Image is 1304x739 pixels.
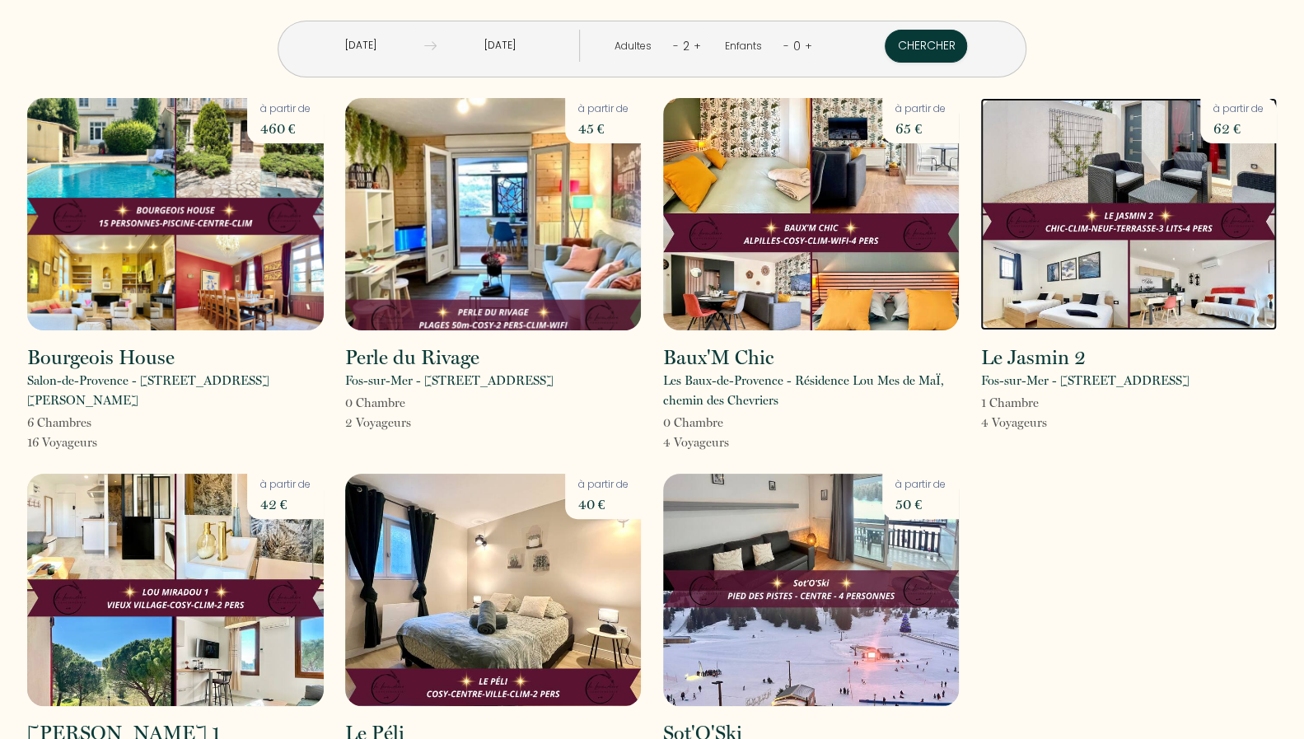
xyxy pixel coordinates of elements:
[27,474,324,706] img: rental-image
[663,474,960,706] img: rental-image
[679,33,694,59] div: 2
[789,33,805,59] div: 0
[663,433,729,452] p: 4 Voyageur
[724,435,729,450] span: s
[437,30,563,62] input: Départ
[980,393,1046,413] p: 1 Chambre
[725,39,768,54] div: Enfants
[345,371,554,391] p: Fos-sur-Mer - [STREET_ADDRESS]
[895,101,946,117] p: à partir de
[663,98,960,330] img: rental-image
[27,413,97,433] p: 6 Chambre
[614,39,657,54] div: Adultes
[1041,415,1046,430] span: s
[578,493,629,516] p: 40 €
[345,474,642,706] img: rental-image
[663,413,729,433] p: 0 Chambre
[895,117,946,140] p: 65 €
[1213,117,1264,140] p: 62 €
[578,117,629,140] p: 45 €
[345,393,411,413] p: 0 Chambre
[578,101,629,117] p: à partir de
[345,348,479,367] h2: Perle du Rivage
[663,371,960,410] p: Les Baux-de-Provence - Résidence Lou Mes de MaÏ, chemin des Chevriers
[663,348,774,367] h2: Baux'M Chic
[86,415,91,430] span: s
[424,40,437,52] img: guests
[783,38,789,54] a: -
[260,101,311,117] p: à partir de
[980,371,1189,391] p: Fos-sur-Mer - [STREET_ADDRESS]
[27,433,97,452] p: 16 Voyageur
[260,493,311,516] p: 42 €
[885,30,967,63] button: Chercher
[673,38,679,54] a: -
[1213,101,1264,117] p: à partir de
[980,98,1277,330] img: rental-image
[406,415,411,430] span: s
[260,117,311,140] p: 460 €
[805,38,812,54] a: +
[260,477,311,493] p: à partir de
[27,371,324,410] p: Salon-de-Provence - [STREET_ADDRESS][PERSON_NAME]
[345,413,411,433] p: 2 Voyageur
[92,435,97,450] span: s
[980,348,1085,367] h2: Le Jasmin 2
[895,477,946,493] p: à partir de
[895,493,946,516] p: 50 €
[345,98,642,330] img: rental-image
[297,30,424,62] input: Arrivée
[578,477,629,493] p: à partir de
[980,413,1046,433] p: 4 Voyageur
[27,98,324,330] img: rental-image
[694,38,701,54] a: +
[27,348,175,367] h2: Bourgeois House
